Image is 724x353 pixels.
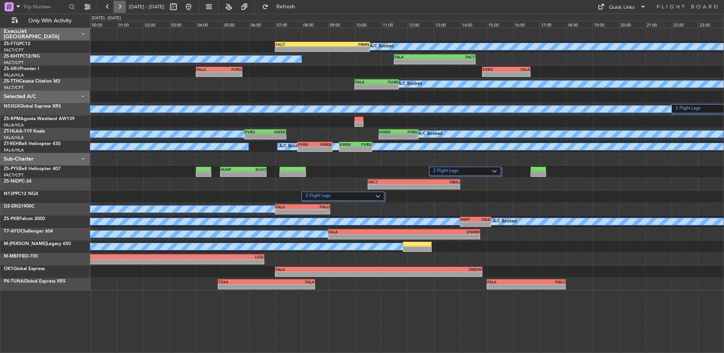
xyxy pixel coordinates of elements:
[404,234,479,239] div: -
[276,209,303,214] div: -
[8,15,82,27] button: Only With Activity
[340,147,356,152] div: -
[355,80,376,84] div: FALA
[4,72,24,78] a: FALA/HLA
[329,230,404,234] div: FALA
[221,167,243,172] div: HUHP
[4,142,61,146] a: ZT-REHBell Helicopter 430
[4,254,22,259] span: M-MBFF
[131,259,264,264] div: -
[265,134,286,139] div: -
[170,21,196,28] div: 03:00
[245,130,265,134] div: FVRG
[279,141,303,152] div: A/C Booked
[4,122,24,128] a: FALA/HLA
[197,72,219,77] div: -
[117,21,144,28] div: 01:00
[506,72,530,77] div: -
[414,180,459,184] div: HBAL
[4,129,45,134] a: ZT-HLAA-119 Koala
[513,21,540,28] div: 16:00
[492,170,497,173] img: arrow-gray.svg
[4,47,23,53] a: FACT/CPT
[243,172,265,176] div: -
[129,3,164,10] span: [DATE] - [DATE]
[4,54,20,59] span: ZS-KHT
[270,4,302,9] span: Refresh
[221,172,243,176] div: -
[275,21,302,28] div: 07:00
[4,60,23,66] a: FACT/CPT
[379,134,399,139] div: -
[398,134,418,139] div: -
[249,21,276,28] div: 06:00
[355,21,381,28] div: 10:00
[4,135,24,141] a: FALA/HLA
[398,130,418,134] div: FVRG
[4,217,19,221] span: ZS-PKR
[487,284,526,289] div: -
[476,217,490,222] div: FALE
[276,42,322,47] div: FACT
[526,284,565,289] div: -
[276,47,322,52] div: -
[4,129,19,134] span: ZT-HLA
[306,193,375,200] label: 2 Flight Legs
[476,222,490,226] div: -
[266,284,314,289] div: -
[540,21,566,28] div: 17:00
[566,21,593,28] div: 18:00
[493,216,517,227] div: A/C Booked
[323,47,369,52] div: -
[245,134,265,139] div: -
[395,55,435,59] div: FALA
[302,21,328,28] div: 08:00
[4,267,45,271] a: OK1Global Express
[4,279,66,284] a: P4-TUNAGlobal Express XRS
[196,21,223,28] div: 04:00
[4,142,19,146] span: ZT-REH
[219,67,241,72] div: FVRG
[4,204,34,209] a: D2-ERQ1900C
[368,180,414,184] div: FACT
[461,217,476,222] div: FAPP
[526,280,565,284] div: FNLU
[619,21,646,28] div: 20:00
[4,167,19,171] span: ZS-PYE
[461,222,476,226] div: -
[379,272,482,276] div: -
[376,84,398,89] div: -
[328,21,355,28] div: 09:00
[4,192,16,196] span: N13P
[404,230,479,234] div: DNMM
[23,1,67,12] input: Trip Number
[379,130,399,134] div: KWEK
[483,67,506,72] div: FVRG
[4,229,20,234] span: T7-AYO
[4,242,71,246] a: M-[PERSON_NAME]Legacy 650
[414,184,459,189] div: -
[4,67,20,71] span: ZS-SRU
[329,234,404,239] div: -
[376,195,380,198] img: arrow-gray.svg
[4,179,31,184] a: ZS-NIDPC-24
[4,147,24,153] a: FALA/HLA
[433,168,492,175] label: 2 Flight Legs
[4,242,47,246] span: M-[PERSON_NAME]
[381,21,408,28] div: 11:00
[20,18,80,23] span: Only With Activity
[340,142,356,147] div: KWEK
[90,21,117,28] div: 00:00
[92,15,121,22] div: [DATE] - [DATE]
[506,67,530,72] div: FALA
[370,41,394,52] div: A/C Booked
[356,142,371,147] div: FVRG
[356,147,371,152] div: -
[398,78,422,90] div: A/C Booked
[355,84,376,89] div: -
[4,172,23,178] a: FACT/CPT
[315,142,332,147] div: KWEK
[4,79,60,84] a: ZS-TTHCessna Citation M2
[323,42,369,47] div: FBMN
[315,147,332,152] div: -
